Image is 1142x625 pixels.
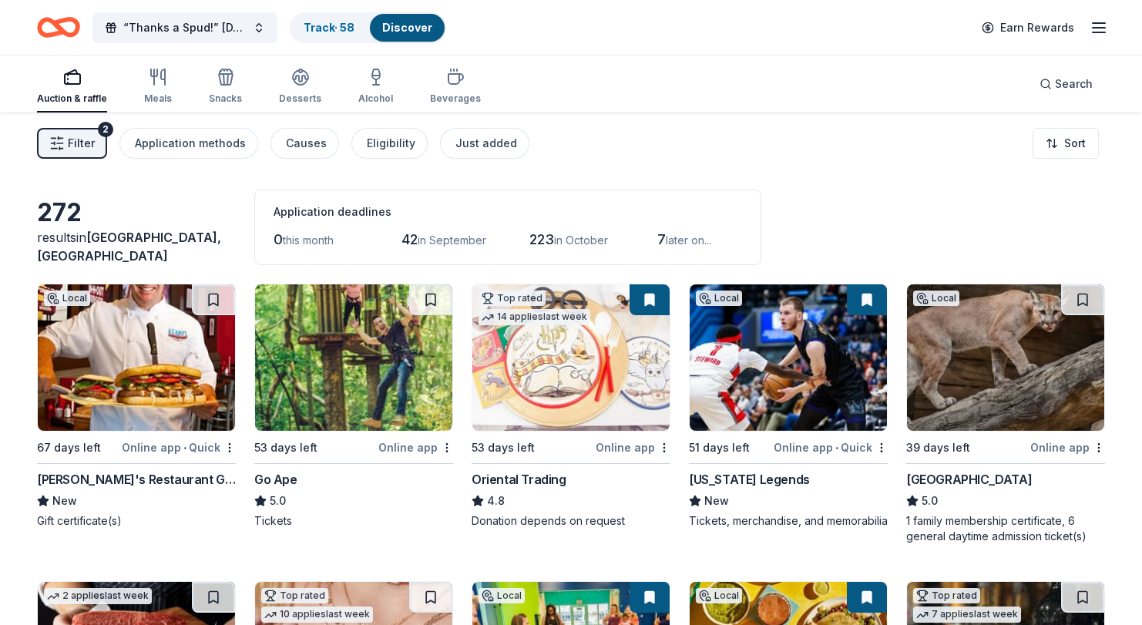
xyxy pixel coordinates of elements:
div: Top rated [913,588,980,603]
img: Image for Oriental Trading [472,284,670,431]
div: 53 days left [472,439,535,457]
button: Alcohol [358,62,393,113]
button: Meals [144,62,172,113]
div: 39 days left [906,439,970,457]
img: Image for Kenny's Restaurant Group [38,284,235,431]
button: Search [1027,69,1105,99]
div: Desserts [279,92,321,105]
span: 4.8 [487,492,505,510]
button: Sort [1033,128,1099,159]
button: Beverages [430,62,481,113]
img: Image for Go Ape [255,284,452,431]
span: 0 [274,231,283,247]
div: Local [696,291,742,306]
div: Tickets, merchandise, and memorabilia [689,513,888,529]
div: 51 days left [689,439,750,457]
div: [PERSON_NAME]'s Restaurant Group [37,470,236,489]
div: results [37,228,236,265]
div: Online app Quick [122,438,236,457]
button: Just added [440,128,529,159]
div: Meals [144,92,172,105]
div: 272 [37,197,236,228]
div: Alcohol [358,92,393,105]
span: later on... [666,234,711,247]
div: Application methods [135,134,246,153]
div: Auction & raffle [37,92,107,105]
span: New [704,492,729,510]
div: Just added [455,134,517,153]
span: in [37,230,221,264]
div: Beverages [430,92,481,105]
span: this month [283,234,334,247]
div: Local [44,291,90,306]
div: Snacks [209,92,242,105]
div: Top rated [261,588,328,603]
a: Image for Texas LegendsLocal51 days leftOnline app•Quick[US_STATE] LegendsNewTickets, merchandise... [689,284,888,529]
button: “Thanks a Spud!” [DATE] Luncheon & Gift Giveaway [92,12,277,43]
div: 14 applies last week [479,309,590,325]
a: Home [37,9,80,45]
div: 2 applies last week [44,588,152,604]
button: Auction & raffle [37,62,107,113]
span: Search [1055,75,1093,93]
div: Eligibility [367,134,415,153]
span: 7 [657,231,666,247]
div: 67 days left [37,439,101,457]
a: Discover [382,21,432,34]
span: Filter [68,134,95,153]
div: 7 applies last week [913,607,1021,623]
span: • [183,442,186,454]
button: Eligibility [351,128,428,159]
span: 223 [529,231,554,247]
div: Online app Quick [774,438,888,457]
a: Image for Oriental TradingTop rated14 applieslast week53 days leftOnline appOriental Trading4.8Do... [472,284,670,529]
div: [GEOGRAPHIC_DATA] [906,470,1032,489]
span: [GEOGRAPHIC_DATA], [GEOGRAPHIC_DATA] [37,230,221,264]
button: Desserts [279,62,321,113]
div: Causes [286,134,327,153]
span: “Thanks a Spud!” [DATE] Luncheon & Gift Giveaway [123,18,247,37]
div: Online app [1030,438,1105,457]
button: Track· 58Discover [290,12,446,43]
div: Local [479,588,525,603]
button: Filter2 [37,128,107,159]
a: Image for Houston ZooLocal39 days leftOnline app[GEOGRAPHIC_DATA]5.01 family membership certifica... [906,284,1105,544]
div: 10 applies last week [261,607,373,623]
a: Track· 58 [304,21,354,34]
div: Online app [378,438,453,457]
button: Causes [270,128,339,159]
span: in September [418,234,486,247]
a: Image for Kenny's Restaurant GroupLocal67 days leftOnline app•Quick[PERSON_NAME]'s Restaurant Gro... [37,284,236,529]
div: 53 days left [254,439,317,457]
span: • [835,442,838,454]
a: Earn Rewards [972,14,1083,42]
img: Image for Texas Legends [690,284,887,431]
div: [US_STATE] Legends [689,470,810,489]
a: Image for Go Ape53 days leftOnline appGo Ape5.0Tickets [254,284,453,529]
div: Local [913,291,959,306]
div: Donation depends on request [472,513,670,529]
span: Sort [1064,134,1086,153]
button: Application methods [119,128,258,159]
button: Snacks [209,62,242,113]
div: Gift certificate(s) [37,513,236,529]
div: 1 family membership certificate, 6 general daytime admission ticket(s) [906,513,1105,544]
div: Online app [596,438,670,457]
div: Oriental Trading [472,470,566,489]
div: Tickets [254,513,453,529]
span: New [52,492,77,510]
img: Image for Houston Zoo [907,284,1104,431]
div: Top rated [479,291,546,306]
div: 2 [98,122,113,137]
div: Application deadlines [274,203,742,221]
span: in October [554,234,608,247]
div: Local [696,588,742,603]
span: 5.0 [922,492,938,510]
span: 5.0 [270,492,286,510]
div: Go Ape [254,470,297,489]
span: 42 [401,231,418,247]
